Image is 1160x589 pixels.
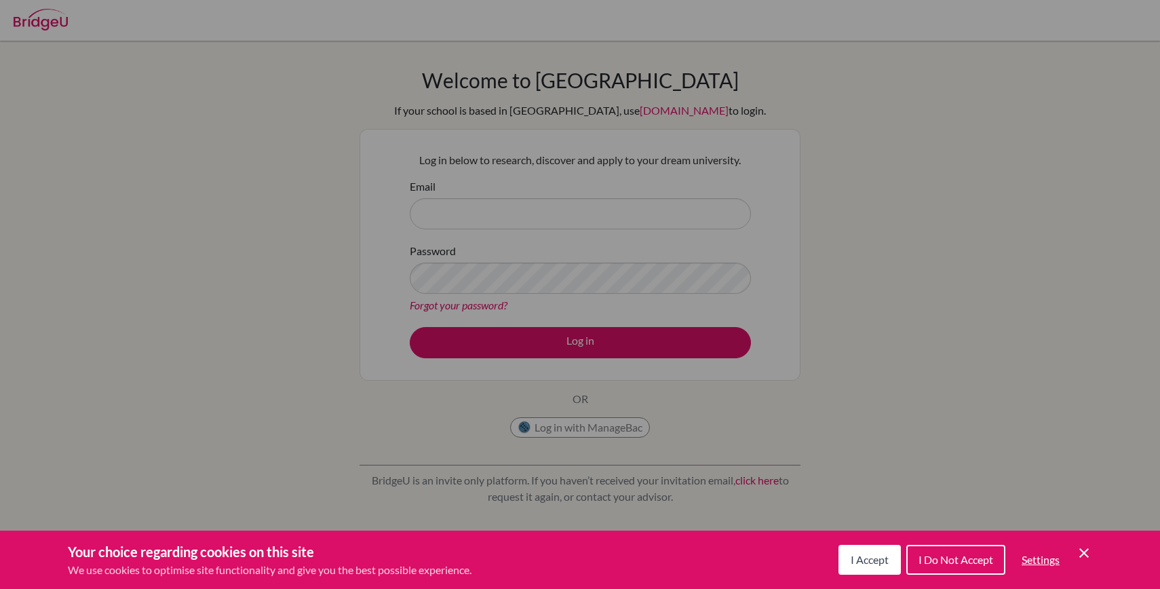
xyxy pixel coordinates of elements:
[1076,545,1092,561] button: Save and close
[906,545,1005,575] button: I Do Not Accept
[68,562,471,578] p: We use cookies to optimise site functionality and give you the best possible experience.
[919,553,993,566] span: I Do Not Accept
[1022,553,1060,566] span: Settings
[851,553,889,566] span: I Accept
[68,541,471,562] h3: Your choice regarding cookies on this site
[838,545,901,575] button: I Accept
[1011,546,1070,573] button: Settings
